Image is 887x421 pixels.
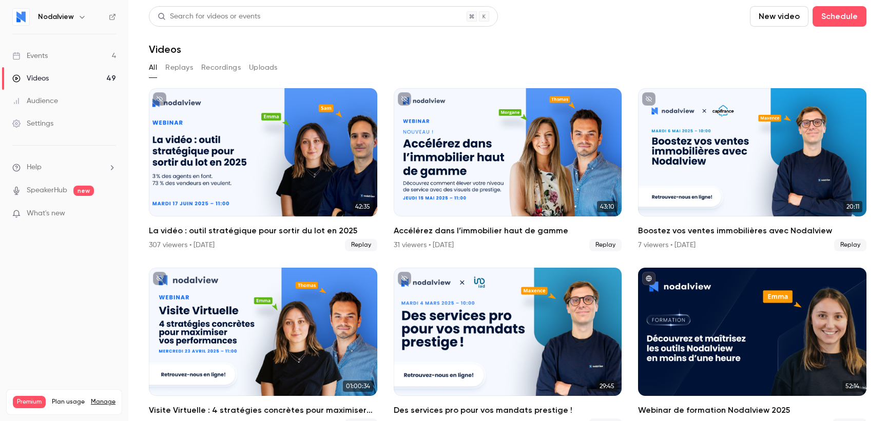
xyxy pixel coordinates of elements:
[73,186,94,196] span: new
[398,272,411,285] button: unpublished
[249,59,278,76] button: Uploads
[343,380,373,392] span: 01:00:34
[394,88,622,251] li: Accélérez dans l’immobilier haut de gamme
[27,208,65,219] span: What's new
[638,240,696,250] div: 7 viewers • [DATE]
[394,225,622,237] h2: Accélérez dans l’immobilier haut de gamme
[394,240,454,250] div: 31 viewers • [DATE]
[12,51,48,61] div: Events
[842,380,862,392] span: 52:14
[153,92,166,106] button: unpublished
[149,43,181,55] h1: Videos
[638,404,866,416] h2: Webinar de formation Nodalview 2025
[91,398,115,406] a: Manage
[394,404,622,416] h2: Des services pro pour vos mandats prestige !
[13,9,29,25] img: Nodalview
[38,12,74,22] h6: Nodalview
[27,185,67,196] a: SpeakerHub
[834,239,866,251] span: Replay
[345,239,377,251] span: Replay
[638,88,866,251] li: Boostez vos ventes immobilières avec Nodalview
[813,6,866,27] button: Schedule
[843,201,862,212] span: 20:11
[398,92,411,106] button: unpublished
[638,88,866,251] a: 20:11Boostez vos ventes immobilières avec Nodalview7 viewers • [DATE]Replay
[149,6,866,415] section: Videos
[394,88,622,251] a: 43:10Accélérez dans l’immobilier haut de gamme31 viewers • [DATE]Replay
[596,380,618,392] span: 29:45
[12,96,58,106] div: Audience
[12,118,53,129] div: Settings
[642,272,655,285] button: published
[52,398,85,406] span: Plan usage
[589,239,622,251] span: Replay
[597,201,618,212] span: 43:10
[13,396,46,408] span: Premium
[165,59,193,76] button: Replays
[12,73,49,84] div: Videos
[149,225,377,237] h2: La vidéo : outil stratégique pour sortir du lot en 2025
[153,272,166,285] button: unpublished
[352,201,373,212] span: 42:35
[750,6,808,27] button: New video
[27,162,42,173] span: Help
[149,59,157,76] button: All
[638,225,866,237] h2: Boostez vos ventes immobilières avec Nodalview
[149,240,215,250] div: 307 viewers • [DATE]
[104,209,116,218] iframe: Noticeable Trigger
[149,88,377,251] li: La vidéo : outil stratégique pour sortir du lot en 2025
[158,11,260,22] div: Search for videos or events
[12,162,116,173] li: help-dropdown-opener
[149,404,377,416] h2: Visite Virtuelle : 4 stratégies concrètes pour maximiser vos performances
[642,92,655,106] button: unpublished
[149,88,377,251] a: 42:35La vidéo : outil stratégique pour sortir du lot en 2025307 viewers • [DATE]Replay
[201,59,241,76] button: Recordings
